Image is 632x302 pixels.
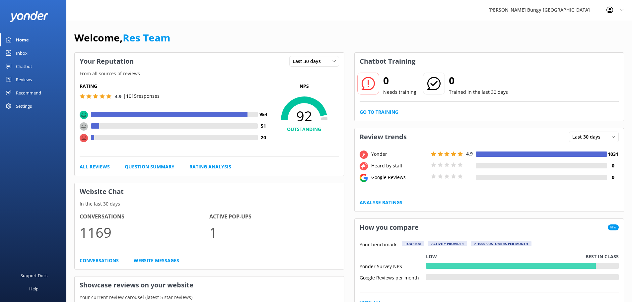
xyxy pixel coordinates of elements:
div: Yonder Survey NPS [360,263,426,269]
div: Settings [16,99,32,113]
div: Support Docs [21,269,47,282]
div: Activity Provider [428,241,467,246]
h4: 51 [258,122,269,130]
h4: 1031 [607,151,619,158]
img: yonder-white-logo.png [10,11,48,22]
h3: How you compare [355,219,424,236]
div: Recommend [16,86,41,99]
p: In the last 30 days [75,200,344,208]
div: Tourism [402,241,424,246]
p: NPS [269,83,339,90]
a: Go to Training [360,108,398,116]
div: Inbox [16,46,28,60]
div: Reviews [16,73,32,86]
a: Rating Analysis [189,163,231,170]
h4: 0 [607,162,619,169]
span: 4.9 [466,151,473,157]
h3: Website Chat [75,183,344,200]
h4: Active Pop-ups [209,212,339,221]
h5: Rating [80,83,269,90]
span: Last 30 days [293,58,325,65]
p: 1 [209,221,339,243]
p: Your current review carousel (latest 5 star reviews) [75,294,344,301]
h4: 0 [607,174,619,181]
div: Yonder [370,151,429,158]
h3: Showcase reviews on your website [75,276,344,294]
div: Home [16,33,29,46]
div: Google Reviews [370,174,429,181]
a: Question Summary [125,163,175,170]
p: From all sources of reviews [75,70,344,77]
p: 1169 [80,221,209,243]
h3: Chatbot Training [355,53,420,70]
a: Website Messages [134,257,179,264]
h1: Welcome, [74,30,170,46]
span: New [608,224,619,230]
span: 92 [269,108,339,124]
h2: 0 [449,73,508,89]
a: Conversations [80,257,119,264]
h3: Review trends [355,128,412,146]
h4: 20 [258,134,269,141]
p: Trained in the last 30 days [449,89,508,96]
p: Best in class [586,253,619,260]
h4: OUTSTANDING [269,126,339,133]
p: Low [426,253,437,260]
a: Res Team [123,31,170,44]
p: | 1015 responses [123,92,160,100]
span: Last 30 days [572,133,604,141]
h3: Your Reputation [75,53,139,70]
a: All Reviews [80,163,110,170]
div: Help [29,282,38,295]
div: Heard by staff [370,162,429,169]
div: Google Reviews per month [360,274,426,280]
h2: 0 [383,73,416,89]
p: Needs training [383,89,416,96]
h4: Conversations [80,212,209,221]
a: Analyse Ratings [360,199,402,206]
p: Your benchmark: [360,241,398,249]
div: > 1000 customers per month [471,241,531,246]
span: 4.9 [115,93,121,99]
h4: 954 [258,111,269,118]
div: Chatbot [16,60,32,73]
